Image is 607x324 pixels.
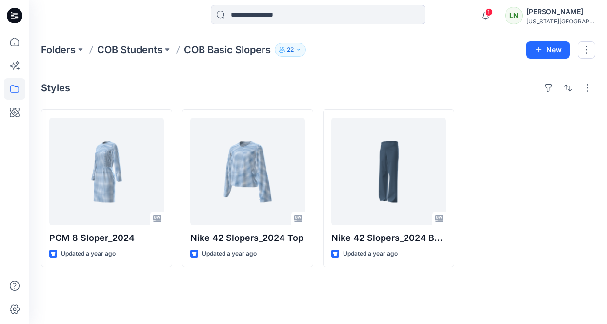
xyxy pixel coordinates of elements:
p: PGM 8 Sloper_2024 [49,231,164,245]
p: Updated a year ago [343,249,398,259]
p: COB Basic Slopers [184,43,271,57]
p: Updated a year ago [61,249,116,259]
a: Folders [41,43,76,57]
p: 22 [287,44,294,55]
button: 22 [275,43,306,57]
p: Updated a year ago [202,249,257,259]
a: Nike 42 Slopers_2024 Top [190,118,305,225]
p: Nike 42 Slopers_2024 Top [190,231,305,245]
h4: Styles [41,82,70,94]
a: PGM 8 Sloper_2024 [49,118,164,225]
span: 1 [485,8,493,16]
div: LN [505,7,523,24]
p: Nike 42 Slopers_2024 Bottom [331,231,446,245]
div: [US_STATE][GEOGRAPHIC_DATA]... [526,18,595,25]
div: [PERSON_NAME] [526,6,595,18]
a: COB Students [97,43,162,57]
a: Nike 42 Slopers_2024 Bottom [331,118,446,225]
button: New [526,41,570,59]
